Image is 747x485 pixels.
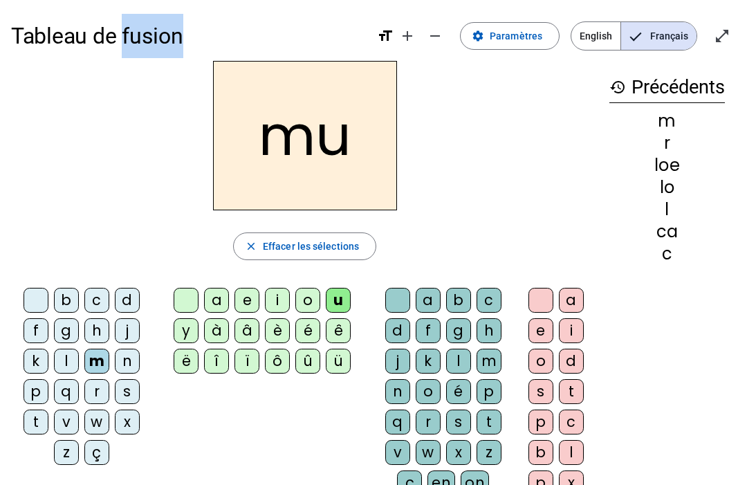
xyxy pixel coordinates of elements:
h1: Tableau de fusion [11,14,366,58]
div: n [115,349,140,374]
mat-icon: remove [427,28,443,44]
div: k [24,349,48,374]
div: ê [326,318,351,343]
div: s [115,379,140,404]
div: r [416,410,441,434]
div: é [446,379,471,404]
div: ca [609,223,725,240]
mat-icon: add [399,28,416,44]
div: q [385,410,410,434]
span: Paramètres [490,28,542,44]
div: k [416,349,441,374]
div: t [559,379,584,404]
div: l [446,349,471,374]
button: Augmenter la taille de la police [394,22,421,50]
div: ô [265,349,290,374]
div: d [385,318,410,343]
div: c [84,288,109,313]
div: o [528,349,553,374]
div: g [54,318,79,343]
div: a [204,288,229,313]
div: x [115,410,140,434]
div: w [84,410,109,434]
div: s [446,410,471,434]
mat-icon: format_size [377,28,394,44]
div: r [84,379,109,404]
div: x [446,440,471,465]
div: l [609,201,725,218]
div: h [477,318,501,343]
div: o [295,288,320,313]
button: Diminuer la taille de la police [421,22,449,50]
div: e [528,318,553,343]
div: ë [174,349,199,374]
div: z [54,440,79,465]
h2: mu [213,61,397,210]
div: c [609,246,725,262]
button: Paramètres [460,22,560,50]
div: m [609,113,725,129]
div: î [204,349,229,374]
div: lo [609,179,725,196]
div: p [24,379,48,404]
div: c [477,288,501,313]
div: r [609,135,725,152]
mat-icon: open_in_full [714,28,730,44]
button: Entrer en plein écran [708,22,736,50]
div: h [84,318,109,343]
div: a [416,288,441,313]
div: e [234,288,259,313]
div: z [477,440,501,465]
div: û [295,349,320,374]
mat-button-toggle-group: Language selection [571,21,697,51]
div: b [446,288,471,313]
button: Effacer les sélections [233,232,376,260]
span: Effacer les sélections [263,238,359,255]
div: c [559,410,584,434]
div: à [204,318,229,343]
div: a [559,288,584,313]
div: f [24,318,48,343]
span: English [571,22,620,50]
div: i [265,288,290,313]
div: o [416,379,441,404]
div: i [559,318,584,343]
div: p [477,379,501,404]
div: w [416,440,441,465]
div: m [477,349,501,374]
div: v [54,410,79,434]
mat-icon: settings [472,30,484,42]
div: j [385,349,410,374]
mat-icon: history [609,79,626,95]
div: ç [84,440,109,465]
div: l [54,349,79,374]
div: u [326,288,351,313]
div: è [265,318,290,343]
div: d [115,288,140,313]
div: v [385,440,410,465]
div: j [115,318,140,343]
div: ï [234,349,259,374]
div: d [559,349,584,374]
div: s [528,379,553,404]
div: f [416,318,441,343]
div: b [528,440,553,465]
div: é [295,318,320,343]
div: g [446,318,471,343]
div: â [234,318,259,343]
mat-icon: close [245,240,257,253]
h3: Précédents [609,72,725,103]
div: b [54,288,79,313]
div: ü [326,349,351,374]
div: l [559,440,584,465]
div: q [54,379,79,404]
div: y [174,318,199,343]
div: loe [609,157,725,174]
div: p [528,410,553,434]
span: Français [621,22,697,50]
div: t [477,410,501,434]
div: t [24,410,48,434]
div: n [385,379,410,404]
div: m [84,349,109,374]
